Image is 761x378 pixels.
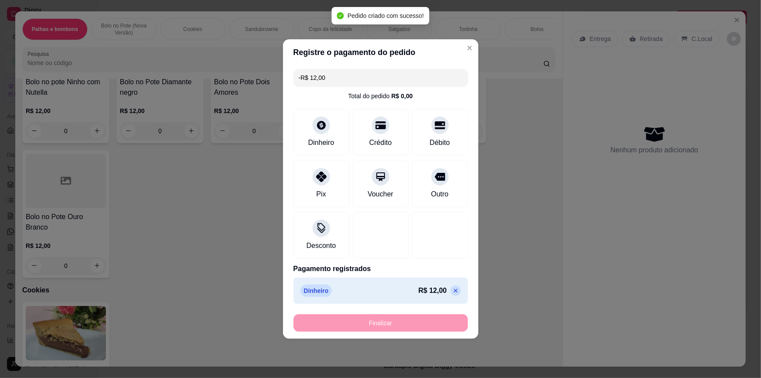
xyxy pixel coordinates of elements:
div: Pix [316,189,326,199]
input: Ex.: hambúrguer de cordeiro [299,69,463,86]
div: Dinheiro [308,137,334,148]
button: Close [463,41,477,55]
div: Voucher [368,189,393,199]
div: Desconto [307,241,336,251]
div: Outro [431,189,448,199]
div: Débito [430,137,450,148]
p: R$ 12,00 [419,285,447,296]
div: Total do pedido [348,92,413,100]
span: check-circle [337,12,344,19]
p: Dinheiro [300,285,332,297]
div: Crédito [369,137,392,148]
header: Registre o pagamento do pedido [283,39,478,65]
div: R$ 0,00 [391,92,413,100]
p: Pagamento registrados [293,264,468,274]
span: Pedido criado com sucesso! [348,12,424,19]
